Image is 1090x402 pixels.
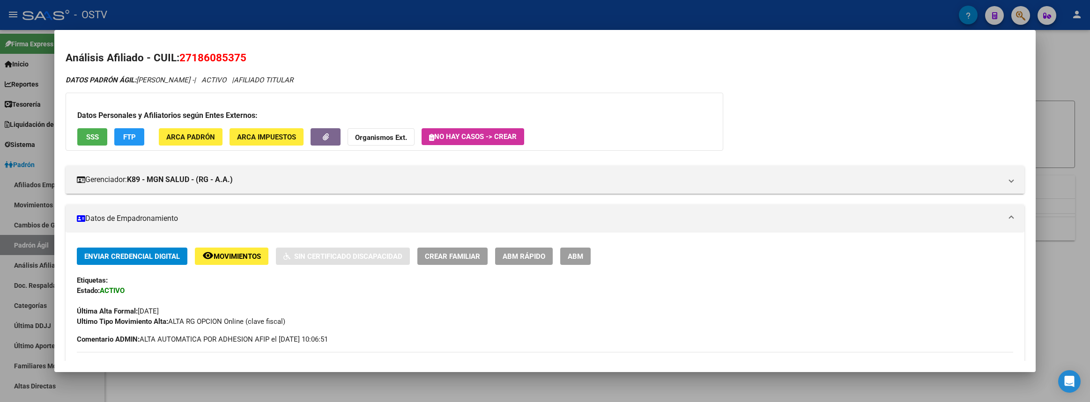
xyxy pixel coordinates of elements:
[294,252,402,261] span: Sin Certificado Discapacidad
[114,128,144,146] button: FTP
[84,252,180,261] span: Enviar Credencial Digital
[77,307,138,315] strong: Última Alta Formal:
[560,248,591,265] button: ABM
[417,248,488,265] button: Crear Familiar
[179,51,246,64] span: 27186085375
[66,205,1024,233] mat-expansion-panel-header: Datos de Empadronamiento
[77,128,107,146] button: SSS
[355,133,407,142] strong: Organismos Ext.
[568,252,583,261] span: ABM
[276,248,410,265] button: Sin Certificado Discapacidad
[495,248,553,265] button: ABM Rápido
[86,133,99,141] span: SSS
[77,248,187,265] button: Enviar Credencial Digital
[214,252,261,261] span: Movimientos
[429,132,517,141] span: No hay casos -> Crear
[348,128,415,146] button: Organismos Ext.
[77,334,328,344] span: ALTA AUTOMATICA POR ADHESION AFIP el [DATE] 10:06:51
[166,133,215,141] span: ARCA Padrón
[422,128,524,145] button: No hay casos -> Crear
[66,76,136,84] strong: DATOS PADRÓN ÁGIL:
[195,248,268,265] button: Movimientos
[66,76,293,84] i: | ACTIVO |
[159,128,222,146] button: ARCA Padrón
[230,128,304,146] button: ARCA Impuestos
[425,252,480,261] span: Crear Familiar
[77,360,1013,371] h3: DATOS DEL AFILIADO
[77,276,108,285] strong: Etiquetas:
[66,50,1024,66] h2: Análisis Afiliado - CUIL:
[77,335,140,344] strong: Comentario ADMIN:
[234,76,293,84] span: AFILIADO TITULAR
[77,213,1001,224] mat-panel-title: Datos de Empadronamiento
[123,133,136,141] span: FTP
[127,174,233,185] strong: K89 - MGN SALUD - (RG - A.A.)
[77,110,712,121] h3: Datos Personales y Afiliatorios según Entes Externos:
[77,317,168,326] strong: Ultimo Tipo Movimiento Alta:
[66,76,194,84] span: [PERSON_NAME] -
[77,317,285,326] span: ALTA RG OPCION Online (clave fiscal)
[77,174,1001,185] mat-panel-title: Gerenciador:
[77,307,159,315] span: [DATE]
[77,286,100,295] strong: Estado:
[100,286,125,295] strong: ACTIVO
[503,252,545,261] span: ABM Rápido
[237,133,296,141] span: ARCA Impuestos
[1058,370,1081,393] div: Open Intercom Messenger
[202,250,214,261] mat-icon: remove_red_eye
[66,166,1024,194] mat-expansion-panel-header: Gerenciador:K89 - MGN SALUD - (RG - A.A.)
